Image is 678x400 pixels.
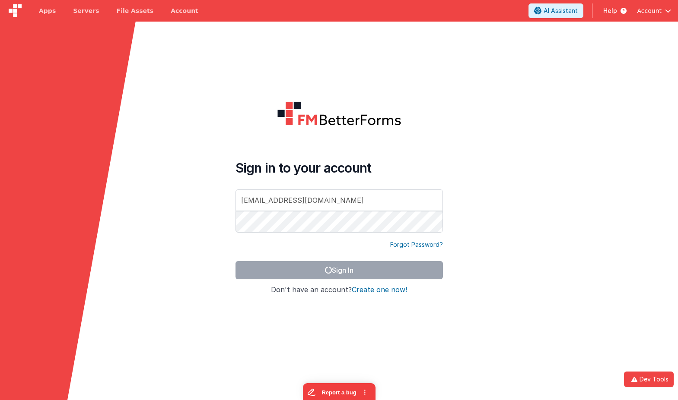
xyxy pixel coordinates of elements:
[236,189,443,211] input: Email Address
[352,286,407,294] button: Create one now!
[528,3,583,18] button: AI Assistant
[236,261,443,279] button: Sign In
[624,372,674,387] button: Dev Tools
[73,6,99,15] span: Servers
[544,6,578,15] span: AI Assistant
[39,6,56,15] span: Apps
[603,6,617,15] span: Help
[236,160,443,176] h4: Sign in to your account
[390,240,443,249] a: Forgot Password?
[117,6,154,15] span: File Assets
[637,6,671,15] button: Account
[236,286,443,294] h4: Don't have an account?
[637,6,662,15] span: Account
